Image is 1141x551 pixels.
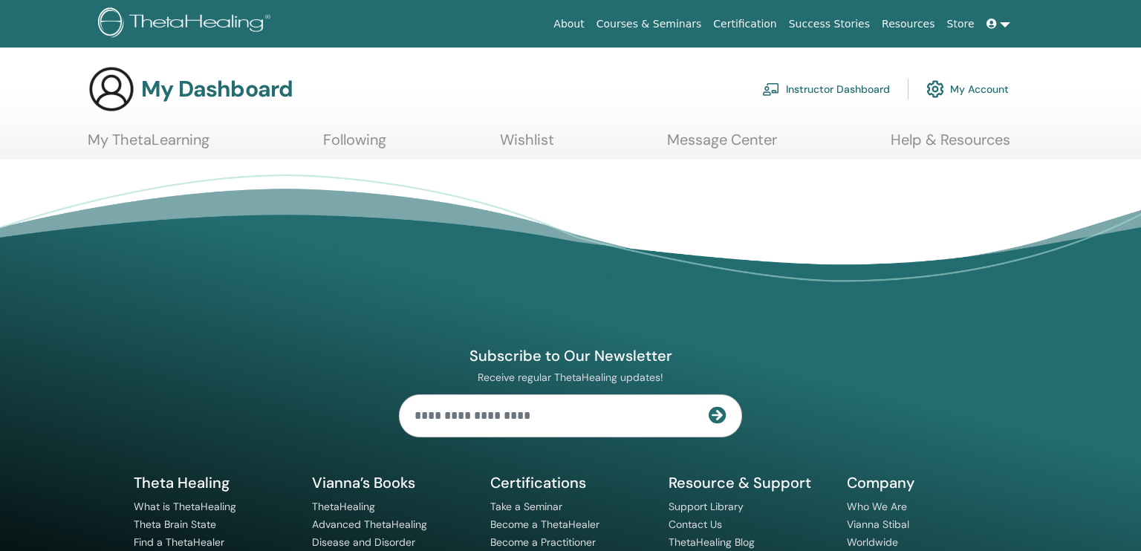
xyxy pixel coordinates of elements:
[134,500,236,513] a: What is ThetaHealing
[500,131,554,160] a: Wishlist
[669,518,722,531] a: Contact Us
[591,10,708,38] a: Courses & Seminars
[490,535,596,549] a: Become a Practitioner
[847,500,907,513] a: Who We Are
[847,535,898,549] a: Worldwide
[783,10,876,38] a: Success Stories
[762,82,780,96] img: chalkboard-teacher.svg
[312,500,375,513] a: ThetaHealing
[891,131,1010,160] a: Help & Resources
[669,473,829,492] h5: Resource & Support
[547,10,590,38] a: About
[490,473,651,492] h5: Certifications
[98,7,276,41] img: logo.png
[134,535,224,549] a: Find a ThetaHealer
[669,535,755,549] a: ThetaHealing Blog
[88,131,209,160] a: My ThetaLearning
[762,73,890,105] a: Instructor Dashboard
[667,131,777,160] a: Message Center
[707,10,782,38] a: Certification
[312,473,472,492] h5: Vianna’s Books
[941,10,981,38] a: Store
[669,500,744,513] a: Support Library
[847,473,1007,492] h5: Company
[490,518,599,531] a: Become a ThetaHealer
[134,473,294,492] h5: Theta Healing
[847,518,909,531] a: Vianna Stibal
[876,10,941,38] a: Resources
[926,76,944,102] img: cog.svg
[134,518,216,531] a: Theta Brain State
[490,500,562,513] a: Take a Seminar
[141,76,293,102] h3: My Dashboard
[312,518,427,531] a: Advanced ThetaHealing
[926,73,1009,105] a: My Account
[399,371,742,384] p: Receive regular ThetaHealing updates!
[88,65,135,113] img: generic-user-icon.jpg
[323,131,386,160] a: Following
[399,346,742,365] h4: Subscribe to Our Newsletter
[312,535,415,549] a: Disease and Disorder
